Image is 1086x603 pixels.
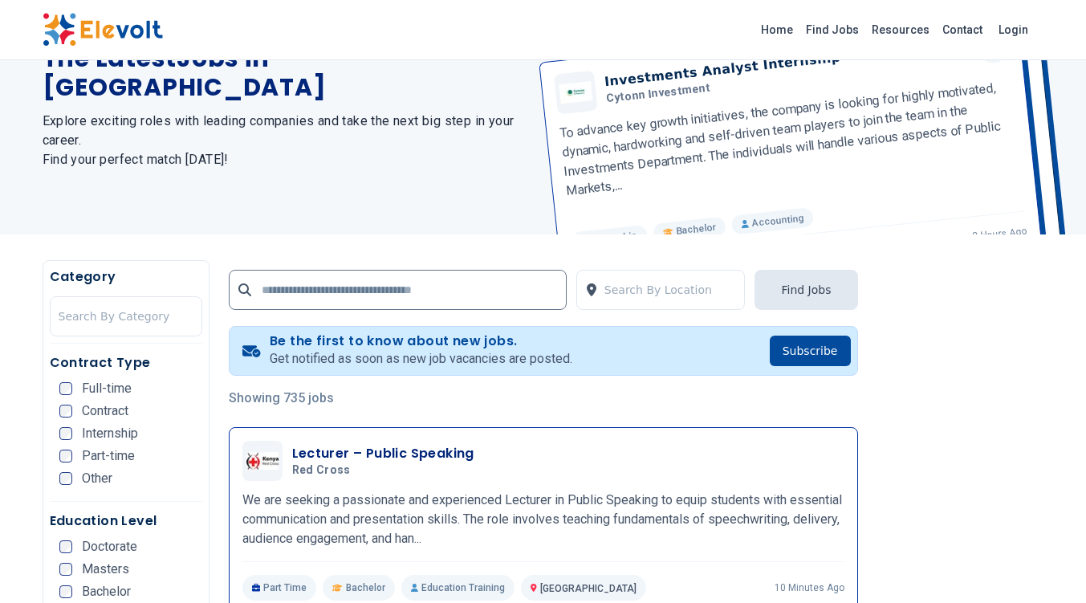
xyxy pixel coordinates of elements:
[401,575,515,601] p: Education Training
[799,17,865,43] a: Find Jobs
[1006,526,1086,603] iframe: Chat Widget
[755,17,799,43] a: Home
[292,444,474,463] h3: Lecturer – Public Speaking
[59,563,72,576] input: Masters
[246,452,279,470] img: Red cross
[936,17,989,43] a: Contact
[229,389,858,408] p: Showing 735 jobs
[242,575,317,601] p: Part Time
[346,581,385,594] span: Bachelor
[770,336,851,366] button: Subscribe
[59,472,72,485] input: Other
[59,585,72,598] input: Bachelor
[775,581,844,594] p: 10 minutes ago
[50,511,202,531] h5: Education Level
[82,540,137,553] span: Doctorate
[865,17,936,43] a: Resources
[82,405,128,418] span: Contract
[82,472,112,485] span: Other
[59,405,72,418] input: Contract
[755,270,857,310] button: Find Jobs
[59,450,72,462] input: Part-time
[59,427,72,440] input: Internship
[59,540,72,553] input: Doctorate
[242,441,844,601] a: Red crossLecturer – Public SpeakingRed crossWe are seeking a passionate and experienced Lecturer ...
[540,583,637,594] span: [GEOGRAPHIC_DATA]
[59,382,72,395] input: Full-time
[270,333,572,349] h4: Be the first to know about new jobs.
[82,382,132,395] span: Full-time
[82,427,138,440] span: Internship
[43,44,524,102] h1: The Latest Jobs in [GEOGRAPHIC_DATA]
[43,13,163,47] img: Elevolt
[989,14,1038,46] a: Login
[292,463,351,478] span: Red cross
[242,491,844,548] p: We are seeking a passionate and experienced Lecturer in Public Speaking to equip students with es...
[270,349,572,369] p: Get notified as soon as new job vacancies are posted.
[82,563,129,576] span: Masters
[82,585,131,598] span: Bachelor
[43,112,524,169] h2: Explore exciting roles with leading companies and take the next big step in your career. Find you...
[82,450,135,462] span: Part-time
[50,267,202,287] h5: Category
[50,353,202,373] h5: Contract Type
